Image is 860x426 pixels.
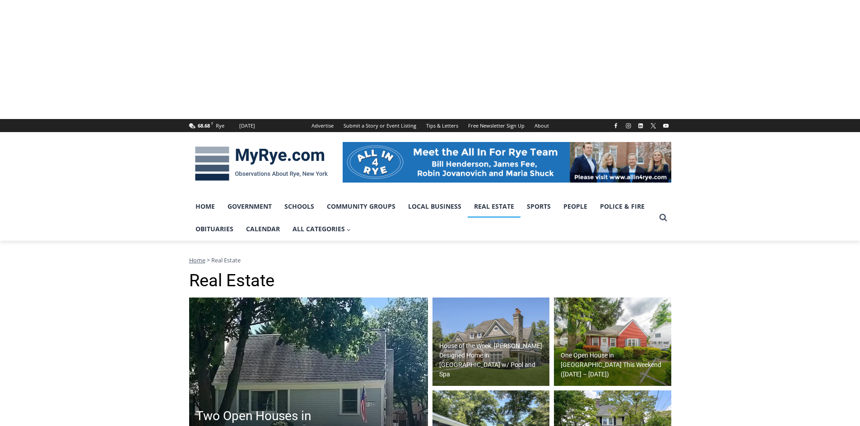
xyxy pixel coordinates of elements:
a: Police & Fire [594,195,651,218]
span: All Categories [293,224,351,234]
a: House of the Week: [PERSON_NAME]-Designed Home in [GEOGRAPHIC_DATA] w/ Pool and Spa [432,298,550,386]
nav: Secondary Navigation [307,119,554,132]
h2: One Open House in [GEOGRAPHIC_DATA] This Weekend ([DATE] – [DATE]) [561,351,669,379]
a: Tips & Letters [421,119,463,132]
a: YouTube [660,120,671,131]
a: All Categories [286,218,358,240]
img: MyRye.com [189,140,334,187]
a: Sports [521,195,557,218]
a: Submit a Story or Event Listing [339,119,421,132]
a: Schools [278,195,321,218]
a: About [530,119,554,132]
a: Home [189,256,205,264]
span: F [211,121,213,126]
a: Linkedin [635,120,646,131]
h2: House of the Week: [PERSON_NAME]-Designed Home in [GEOGRAPHIC_DATA] w/ Pool and Spa [439,341,548,379]
span: Real Estate [211,256,241,264]
img: 28 Thunder Mountain Road, Greenwich [432,298,550,386]
a: Instagram [623,120,634,131]
nav: Breadcrumbs [189,256,671,265]
div: Rye [216,122,224,130]
img: 4 Orchard Drive, Rye [554,298,671,386]
h1: Real Estate [189,270,671,291]
a: Local Business [402,195,468,218]
a: Community Groups [321,195,402,218]
a: Free Newsletter Sign Up [463,119,530,132]
a: Government [221,195,278,218]
img: All in for Rye [343,142,671,183]
a: Advertise [307,119,339,132]
nav: Primary Navigation [189,195,655,241]
a: Home [189,195,221,218]
a: Real Estate [468,195,521,218]
button: View Search Form [655,210,671,226]
span: 68.68 [198,122,210,129]
a: Obituaries [189,218,240,240]
a: Calendar [240,218,286,240]
a: Facebook [610,120,621,131]
a: One Open House in [GEOGRAPHIC_DATA] This Weekend ([DATE] – [DATE]) [554,298,671,386]
div: [DATE] [239,122,255,130]
span: > [207,256,210,264]
a: X [648,120,659,131]
a: People [557,195,594,218]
